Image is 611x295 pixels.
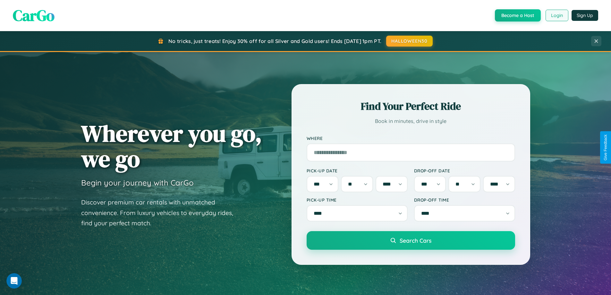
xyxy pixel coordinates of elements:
[13,5,55,26] span: CarGo
[414,168,515,173] label: Drop-off Date
[168,38,381,44] span: No tricks, just treats! Enjoy 30% off for all Silver and Gold users! Ends [DATE] 1pm PT.
[307,231,515,250] button: Search Cars
[81,178,194,187] h3: Begin your journey with CarGo
[307,168,408,173] label: Pick-up Date
[386,36,433,47] button: HALLOWEEN30
[307,197,408,203] label: Pick-up Time
[546,10,568,21] button: Login
[572,10,598,21] button: Sign Up
[400,237,431,244] span: Search Cars
[307,99,515,113] h2: Find Your Perfect Ride
[495,9,541,22] button: Become a Host
[307,117,515,126] p: Book in minutes, drive in style
[603,134,608,161] div: Give Feedback
[81,197,242,229] p: Discover premium car rentals with unmatched convenience. From luxury vehicles to everyday rides, ...
[307,135,515,141] label: Where
[81,121,262,171] h1: Wherever you go, we go
[414,197,515,203] label: Drop-off Time
[6,273,22,289] iframe: Intercom live chat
